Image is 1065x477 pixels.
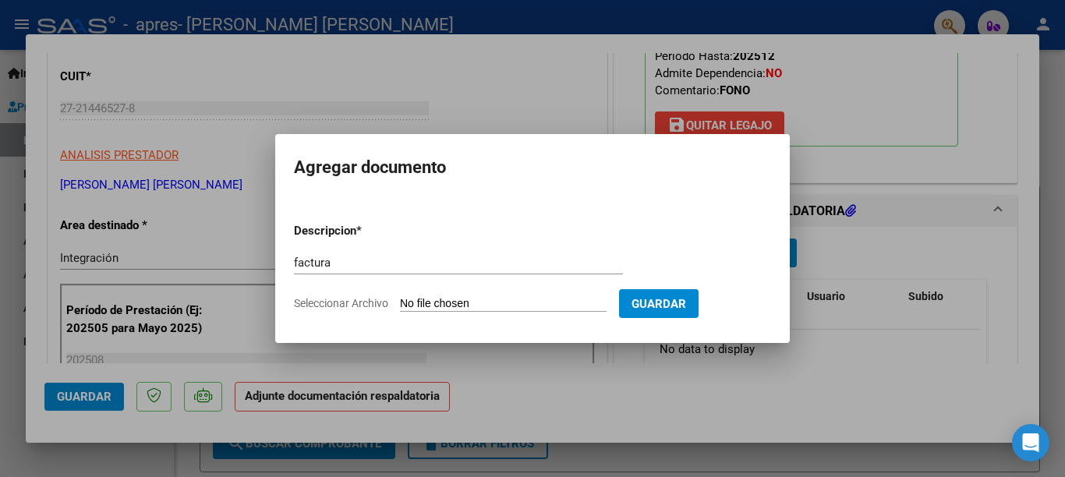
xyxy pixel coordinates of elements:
[294,222,437,240] p: Descripcion
[619,289,699,318] button: Guardar
[1012,424,1049,461] div: Open Intercom Messenger
[632,297,686,311] span: Guardar
[294,153,771,182] h2: Agregar documento
[294,297,388,309] span: Seleccionar Archivo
